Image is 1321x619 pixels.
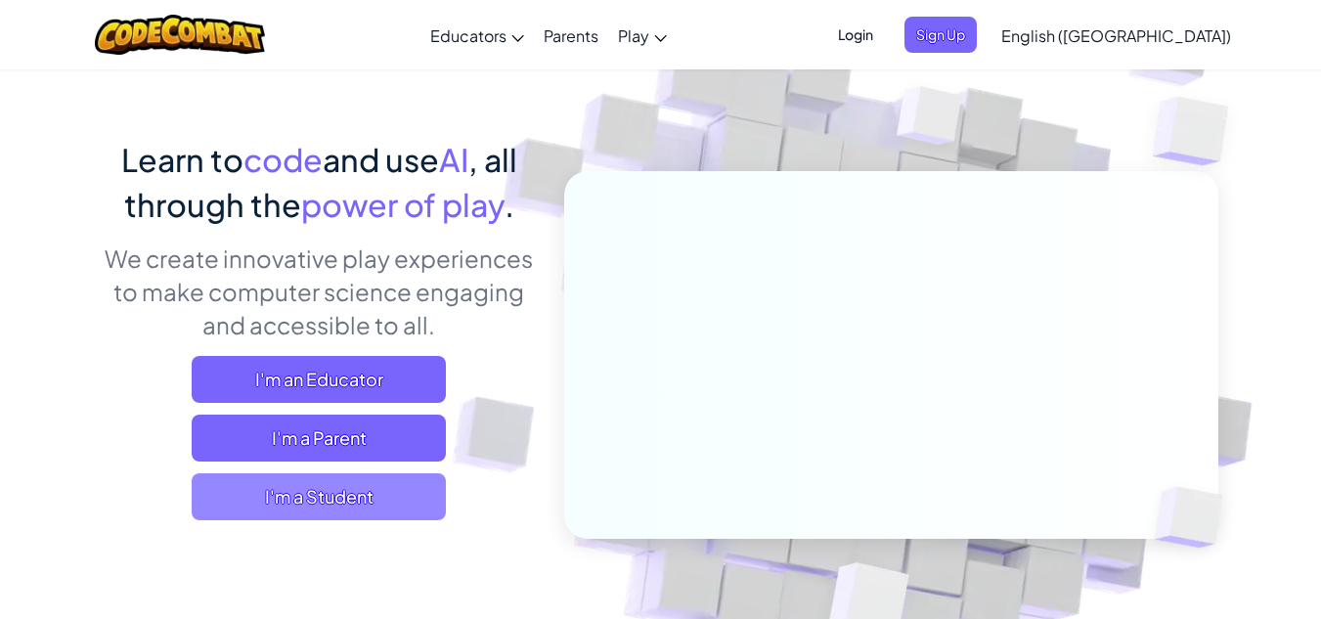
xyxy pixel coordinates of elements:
span: code [243,140,323,179]
a: Educators [420,9,534,62]
a: I'm a Parent [192,415,446,462]
a: Play [608,9,677,62]
span: Play [618,25,649,46]
a: English ([GEOGRAPHIC_DATA]) [991,9,1241,62]
button: Login [826,17,885,53]
span: Educators [430,25,506,46]
p: We create innovative play experiences to make computer science engaging and accessible to all. [104,242,535,341]
span: and use [323,140,439,179]
span: Learn to [121,140,243,179]
span: . [505,185,514,224]
span: power of play [301,185,505,224]
span: English ([GEOGRAPHIC_DATA]) [1001,25,1231,46]
button: I'm a Student [192,473,446,520]
img: CodeCombat logo [95,15,266,55]
img: Overlap cubes [859,48,1000,194]
img: Overlap cubes [1114,49,1283,214]
button: Sign Up [904,17,977,53]
a: Parents [534,9,608,62]
img: Overlap cubes [1122,446,1268,589]
span: AI [439,140,468,179]
a: I'm an Educator [192,356,446,403]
